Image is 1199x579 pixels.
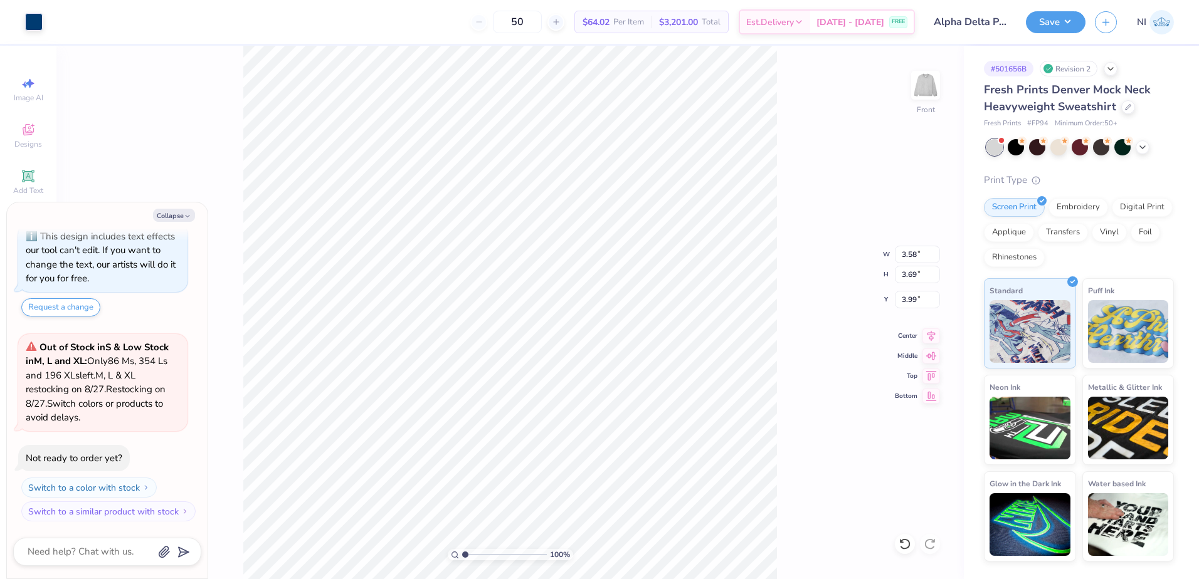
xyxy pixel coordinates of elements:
img: Water based Ink [1088,493,1169,556]
div: Rhinestones [984,248,1045,267]
img: Switch to a similar product with stock [181,508,189,515]
span: Neon Ink [990,380,1020,394]
span: Middle [895,352,917,360]
img: Neon Ink [990,397,1070,459]
div: This design includes text effects our tool can't edit. If you want to change the text, our artist... [26,230,176,285]
span: Standard [990,284,1023,297]
img: Standard [990,300,1070,363]
button: Save [1026,11,1085,33]
span: Metallic & Glitter Ink [1088,380,1162,394]
button: Switch to a similar product with stock [21,501,196,521]
input: – – [493,11,542,33]
span: Image AI [14,93,43,103]
div: Transfers [1038,223,1088,242]
span: Bottom [895,392,917,400]
span: Fresh Prints Denver Mock Neck Heavyweight Sweatshirt [984,82,1151,114]
div: # 501656B [984,61,1033,76]
img: Glow in the Dark Ink [990,493,1070,556]
span: Puff Ink [1088,284,1114,297]
div: Digital Print [1112,198,1173,217]
div: Revision 2 [1040,61,1097,76]
span: [DATE] - [DATE] [816,16,884,29]
img: Nicole Isabelle Dimla [1149,10,1174,34]
span: $64.02 [583,16,610,29]
span: FREE [892,18,905,26]
div: Foil [1131,223,1160,242]
span: Top [895,372,917,380]
span: Per Item [613,16,644,29]
span: Center [895,331,917,340]
span: 100 % [550,549,570,560]
span: # FP94 [1027,118,1048,129]
div: Not ready to order yet? [26,452,122,464]
div: Front [917,104,935,115]
a: NI [1137,10,1174,34]
button: Request a change [21,298,100,316]
span: $3,201.00 [659,16,698,29]
img: Metallic & Glitter Ink [1088,397,1169,459]
button: Collapse [153,209,195,222]
img: Puff Ink [1088,300,1169,363]
span: Water based Ink [1088,477,1146,490]
div: Print Type [984,173,1174,187]
strong: Out of Stock in S [40,341,114,353]
div: Screen Print [984,198,1045,217]
span: Add Text [13,185,43,196]
span: Glow in the Dark Ink [990,477,1061,490]
span: Only 86 Ms, 354 Ls and 196 XLs left. M, L & XL restocking on 8/27. Restocking on 8/27. Switch col... [26,341,169,424]
button: Switch to a color with stock [21,477,157,498]
div: Vinyl [1092,223,1127,242]
div: Embroidery [1048,198,1108,217]
span: Est. Delivery [746,16,794,29]
span: Fresh Prints [984,118,1021,129]
img: Front [913,73,938,98]
div: Applique [984,223,1034,242]
span: Minimum Order: 50 + [1055,118,1117,129]
span: Designs [14,139,42,149]
input: Untitled Design [924,9,1017,34]
img: Switch to a color with stock [142,484,150,491]
span: Total [702,16,721,29]
span: NI [1137,15,1146,29]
